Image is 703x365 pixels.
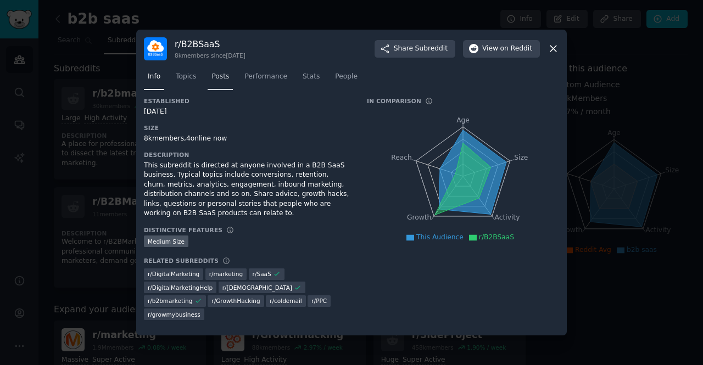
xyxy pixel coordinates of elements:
[144,134,351,144] div: 8k members, 4 online now
[148,270,199,278] span: r/ DigitalMarketing
[144,97,351,105] h3: Established
[514,153,528,161] tspan: Size
[144,161,351,218] div: This subreddit is directed at anyone involved in a B2B SaaS business. Typical topics include conv...
[144,68,164,91] a: Info
[176,72,196,82] span: Topics
[144,257,219,265] h3: Related Subreddits
[148,311,200,318] span: r/ growmybusiness
[172,68,200,91] a: Topics
[311,297,327,305] span: r/ PPC
[495,214,520,221] tspan: Activity
[148,72,160,82] span: Info
[331,68,361,91] a: People
[241,68,291,91] a: Performance
[144,235,188,247] div: Medium Size
[500,44,532,54] span: on Reddit
[394,44,448,54] span: Share
[175,38,246,50] h3: r/ B2BSaaS
[303,72,320,82] span: Stats
[144,37,167,60] img: B2BSaaS
[416,233,464,241] span: This Audience
[209,270,243,278] span: r/ marketing
[144,124,351,132] h3: Size
[144,151,351,159] h3: Description
[244,72,287,82] span: Performance
[211,297,260,305] span: r/ GrowthHacking
[175,52,246,59] div: 8k members since [DATE]
[222,284,292,291] span: r/ [DEMOGRAPHIC_DATA]
[144,107,351,117] div: [DATE]
[407,214,431,221] tspan: Growth
[479,233,514,241] span: r/B2BSaaS
[148,284,213,291] span: r/ DigitalMarketingHelp
[482,44,532,54] span: View
[335,72,358,82] span: People
[144,226,222,234] h3: Distinctive Features
[270,297,302,305] span: r/ coldemail
[208,68,233,91] a: Posts
[456,116,470,124] tspan: Age
[253,270,271,278] span: r/ SaaS
[299,68,323,91] a: Stats
[391,153,412,161] tspan: Reach
[211,72,229,82] span: Posts
[463,40,540,58] button: Viewon Reddit
[148,297,192,305] span: r/ b2bmarketing
[415,44,448,54] span: Subreddit
[375,40,455,58] button: ShareSubreddit
[367,97,421,105] h3: In Comparison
